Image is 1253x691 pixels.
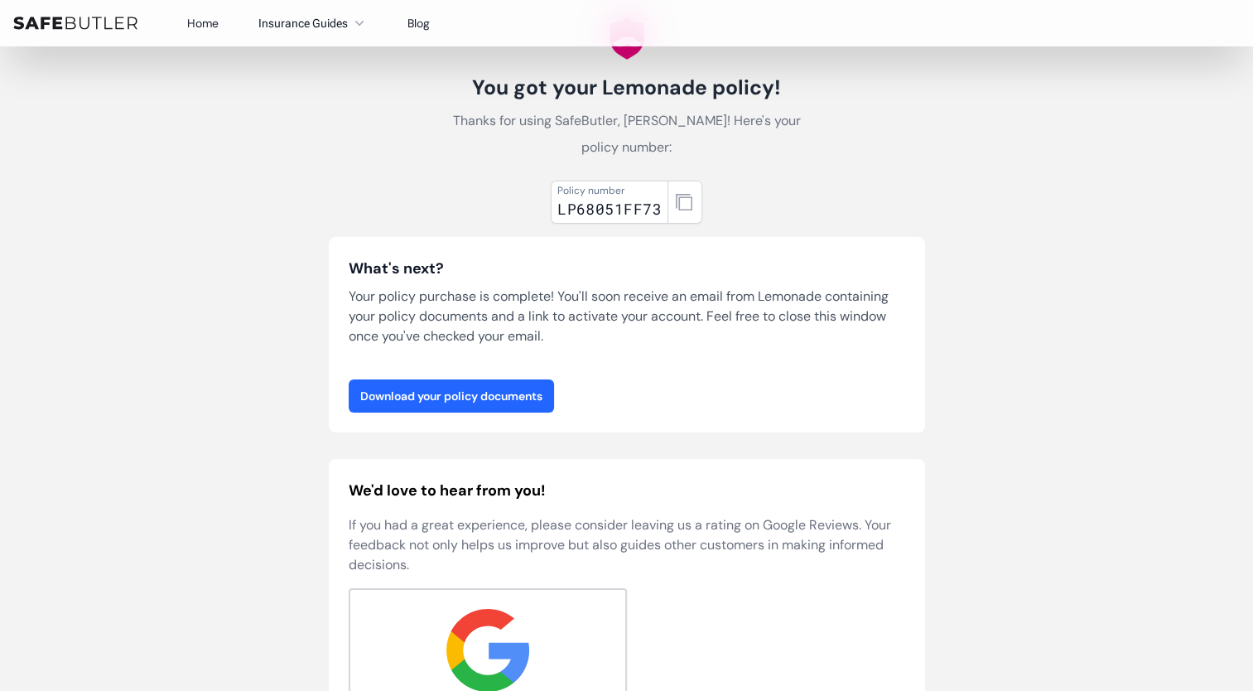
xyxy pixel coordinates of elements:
p: Thanks for using SafeButler, [PERSON_NAME]! Here's your policy number: [441,108,812,161]
button: Insurance Guides [258,13,368,33]
p: Your policy purchase is complete! You'll soon receive an email from Lemonade containing your poli... [349,287,905,346]
a: Download your policy documents [349,379,554,413]
p: If you had a great experience, please consider leaving us a rating on Google Reviews. Your feedba... [349,515,905,575]
h1: You got your Lemonade policy! [441,75,812,101]
img: SafeButler Text Logo [13,17,137,30]
div: LP68051FF73 [557,197,662,220]
a: Home [187,16,219,31]
div: Policy number [557,184,662,197]
h3: What's next? [349,257,905,280]
a: Blog [407,16,430,31]
h2: We'd love to hear from you! [349,479,905,502]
